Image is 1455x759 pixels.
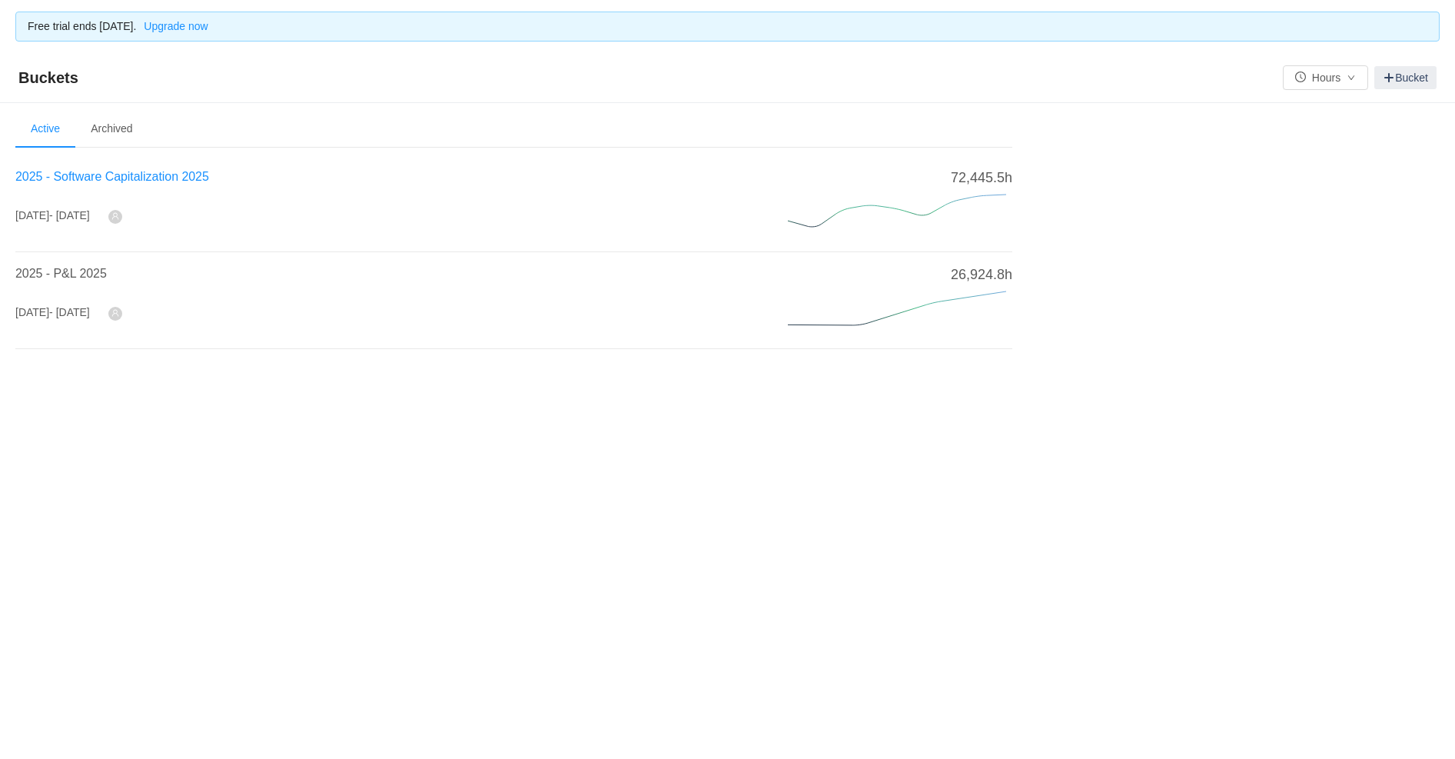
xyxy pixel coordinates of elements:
a: 2025 - Software Capitalization 2025 [15,170,209,183]
li: Active [15,111,75,148]
div: [DATE] [15,208,90,224]
span: Buckets [18,65,88,90]
span: 26,924.8h [951,265,1012,285]
button: icon: clock-circleHoursicon: down [1283,65,1368,90]
li: Archived [75,111,148,148]
i: icon: user [111,212,119,220]
i: icon: user [111,309,119,317]
a: Bucket [1374,66,1437,89]
span: - [DATE] [49,209,90,221]
a: Upgrade now [136,20,208,32]
span: 72,445.5h [951,168,1012,188]
span: - [DATE] [49,306,90,318]
div: [DATE] [15,305,90,321]
span: Free trial ends [DATE]. [28,20,208,32]
a: 2025 - P&L 2025 [15,267,107,280]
